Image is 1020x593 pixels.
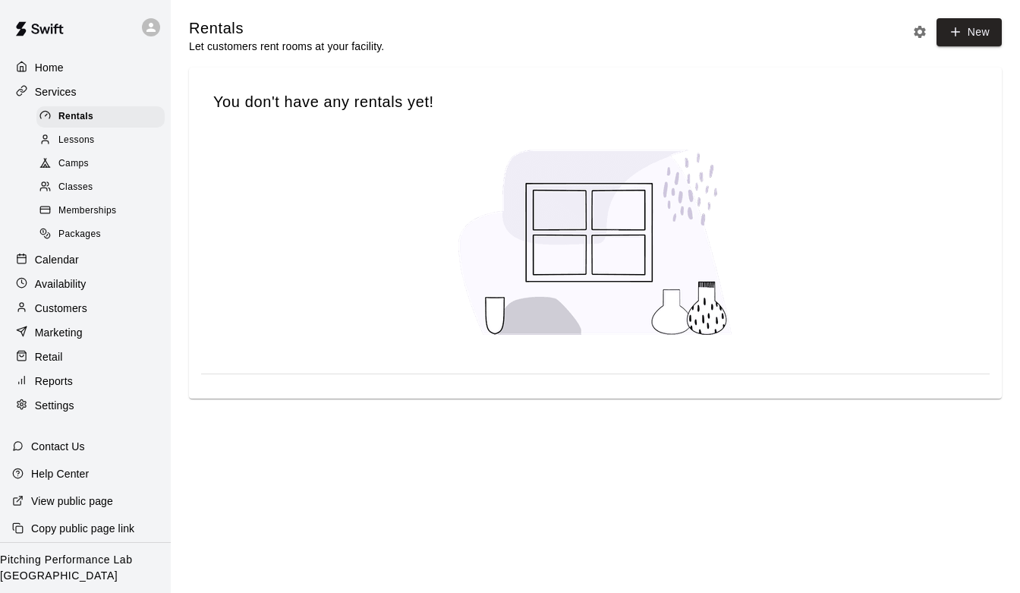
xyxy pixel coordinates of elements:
[36,153,165,175] div: Camps
[36,130,165,151] div: Lessons
[12,345,159,368] a: Retail
[35,84,77,99] p: Services
[35,374,73,389] p: Reports
[12,321,159,344] a: Marketing
[36,224,165,245] div: Packages
[189,18,384,39] h5: Rentals
[35,301,87,316] p: Customers
[35,398,74,413] p: Settings
[58,156,89,172] span: Camps
[36,200,171,223] a: Memberships
[36,200,165,222] div: Memberships
[58,203,116,219] span: Memberships
[36,223,171,247] a: Packages
[36,177,165,198] div: Classes
[36,106,165,128] div: Rentals
[189,39,384,54] p: Let customers rent rooms at your facility.
[36,153,171,176] a: Camps
[35,325,83,340] p: Marketing
[12,56,159,79] a: Home
[58,109,93,125] span: Rentals
[12,297,159,320] a: Customers
[12,370,159,393] a: Reports
[31,494,113,509] p: View public page
[31,466,89,481] p: Help Center
[12,394,159,417] a: Settings
[12,80,159,103] a: Services
[31,521,134,536] p: Copy public page link
[908,21,931,43] button: Rental settings
[12,248,159,271] a: Calendar
[12,273,159,295] a: Availability
[35,349,63,364] p: Retail
[58,227,101,242] span: Packages
[35,60,64,75] p: Home
[31,439,85,454] p: Contact Us
[213,92,977,112] span: You don't have any rentals yet!
[36,105,171,128] a: Rentals
[35,276,87,292] p: Availability
[35,252,79,267] p: Calendar
[444,136,748,349] img: No services created
[937,18,1002,46] a: New
[58,180,93,195] span: Classes
[36,128,171,152] a: Lessons
[58,133,95,148] span: Lessons
[36,176,171,200] a: Classes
